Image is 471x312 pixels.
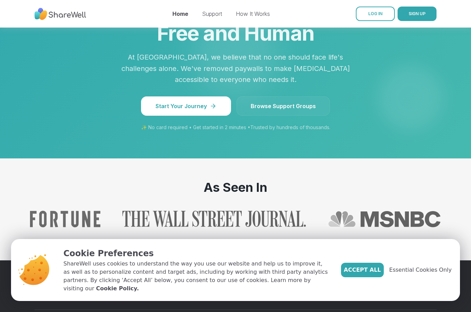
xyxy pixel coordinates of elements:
span: Free and Human [157,21,314,45]
span: Browse Support Groups [251,102,316,110]
span: Start Your Journey [156,102,217,110]
img: The Wall Street Journal logo [122,211,306,227]
a: Home [172,10,188,17]
img: Fortune logo [30,211,100,227]
p: Cookie Preferences [63,247,330,260]
button: Start Your Journey [141,96,231,116]
a: Support [202,10,222,17]
button: Accept All [341,263,384,277]
p: ShareWell uses cookies to understand the way you use our website and help us to improve it, as we... [63,260,330,293]
a: Read ShareWell coverage in Fortune [30,211,100,227]
span: Accept All [344,266,381,274]
span: Essential Cookies Only [389,266,452,274]
a: LOG IN [356,7,395,21]
p: At [GEOGRAPHIC_DATA], we believe that no one should face life's challenges alone. We've removed p... [120,52,351,85]
h2: As Seen In [10,180,461,194]
a: Browse Support Groups [237,96,330,116]
span: LOG IN [368,11,382,16]
img: MSNBC logo [328,211,441,227]
a: Cookie Policy. [96,284,139,293]
span: SIGN UP [409,11,425,16]
a: How It Works [236,10,270,17]
img: ShareWell Nav Logo [34,4,86,23]
a: Read ShareWell coverage in The Wall Street Journal [122,211,306,227]
button: SIGN UP [398,7,437,21]
a: Read ShareWell coverage in MSNBC [328,211,441,227]
p: ✨ No card required • Get started in 2 minutes • Trusted by hundreds of thousands. [59,124,412,131]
